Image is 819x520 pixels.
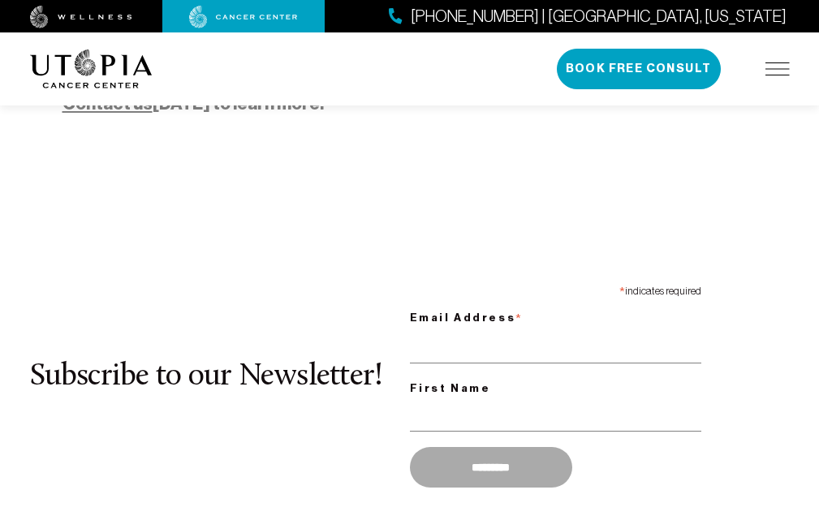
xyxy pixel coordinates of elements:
label: Email Address [410,301,701,330]
img: logo [30,49,153,88]
span: [PHONE_NUMBER] | [GEOGRAPHIC_DATA], [US_STATE] [411,5,787,28]
a: [PHONE_NUMBER] | [GEOGRAPHIC_DATA], [US_STATE] [389,5,787,28]
button: Book Free Consult [557,49,721,89]
div: indicates required [410,277,701,301]
img: wellness [30,6,132,28]
h2: Subscribe to our Newsletter! [30,360,410,394]
label: First Name [410,379,701,398]
img: icon-hamburger [765,62,790,75]
img: cancer center [189,6,298,28]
